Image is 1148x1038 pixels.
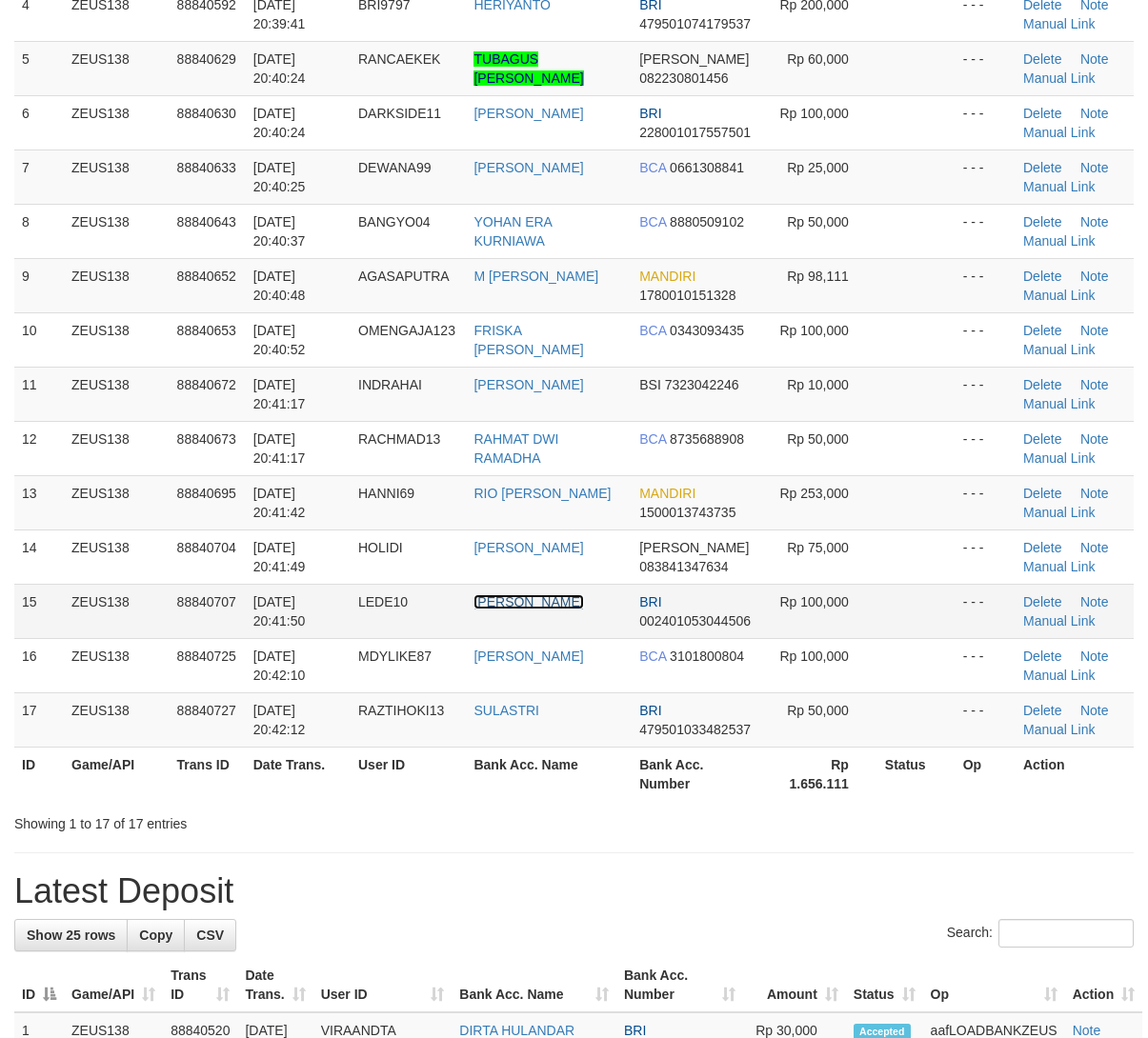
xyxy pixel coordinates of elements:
[1023,396,1096,411] a: Manual Link
[639,323,666,338] span: BCA
[473,377,583,392] a: [PERSON_NAME]
[1023,486,1061,501] a: Delete
[64,475,170,529] td: ZEUS138
[1023,649,1061,664] a: Delete
[358,649,432,664] span: MDYLIKE87
[1023,450,1096,466] a: Manual Link
[14,95,64,150] td: 6
[787,703,849,718] span: Rp 50,000
[253,106,306,140] span: [DATE] 20:40:24
[64,95,170,150] td: ZEUS138
[14,747,64,801] th: ID
[779,649,848,664] span: Rp 100,000
[313,958,453,1012] th: User ID: activate to sort column ascending
[14,584,64,638] td: 15
[466,747,632,801] th: Bank Acc. Name
[779,594,848,609] span: Rp 100,000
[1080,486,1109,501] a: Note
[1080,649,1109,664] a: Note
[1023,269,1061,284] a: Delete
[177,51,236,67] span: 88840629
[1023,505,1096,520] a: Manual Link
[358,377,422,392] span: INDRAHAI
[923,958,1065,1012] th: Op: activate to sort column ascending
[358,269,450,284] span: AGASAPUTRA
[779,106,848,121] span: Rp 100,000
[639,51,749,67] span: [PERSON_NAME]
[358,431,440,447] span: RACHMAD13
[639,594,661,609] span: BRI
[1023,70,1096,86] a: Manual Link
[670,323,744,338] span: Copy 0343093435 to clipboard
[253,486,306,520] span: [DATE] 20:41:42
[956,258,1016,312] td: - - -
[253,431,306,466] span: [DATE] 20:41:17
[177,160,236,175] span: 88840633
[473,51,583,86] a: TUBAGUS [PERSON_NAME]
[358,106,441,121] span: DARKSIDE11
[1073,1023,1101,1038] a: Note
[473,431,558,466] a: RAHMAT DWI RAMADHA
[670,214,744,230] span: Copy 8880509102 to clipboard
[639,613,751,629] span: Copy 002401053044506 to clipboard
[473,540,583,555] a: [PERSON_NAME]
[14,150,64,204] td: 7
[639,106,661,121] span: BRI
[1023,125,1096,140] a: Manual Link
[170,747,246,801] th: Trans ID
[253,269,306,303] span: [DATE] 20:40:48
[787,51,849,67] span: Rp 60,000
[1023,594,1061,609] a: Delete
[14,692,64,747] td: 17
[177,703,236,718] span: 88840727
[253,51,306,86] span: [DATE] 20:40:24
[177,214,236,230] span: 88840643
[253,160,306,194] span: [DATE] 20:40:25
[246,747,351,801] th: Date Trans.
[947,919,1134,948] label: Search:
[64,421,170,475] td: ZEUS138
[253,594,306,629] span: [DATE] 20:41:50
[639,703,661,718] span: BRI
[639,288,735,303] span: Copy 1780010151328 to clipboard
[14,529,64,584] td: 14
[177,431,236,447] span: 88840673
[764,747,877,801] th: Rp 1.656.111
[196,928,224,943] span: CSV
[956,95,1016,150] td: - - -
[358,323,455,338] span: OMENGAJA123
[358,51,440,67] span: RANCAEKEK
[877,747,956,801] th: Status
[639,540,749,555] span: [PERSON_NAME]
[27,928,115,943] span: Show 25 rows
[1080,431,1109,447] a: Note
[64,258,170,312] td: ZEUS138
[1023,377,1061,392] a: Delete
[64,747,170,801] th: Game/API
[1023,323,1061,338] a: Delete
[956,584,1016,638] td: - - -
[1023,722,1096,737] a: Manual Link
[1023,214,1061,230] a: Delete
[1023,613,1096,629] a: Manual Link
[1080,106,1109,121] a: Note
[998,919,1134,948] input: Search:
[253,540,306,574] span: [DATE] 20:41:49
[665,377,739,392] span: Copy 7323042246 to clipboard
[177,486,236,501] span: 88840695
[358,160,432,175] span: DEWANA99
[14,638,64,692] td: 16
[743,958,846,1012] th: Amount: activate to sort column ascending
[64,41,170,95] td: ZEUS138
[846,958,923,1012] th: Status: activate to sort column ascending
[1023,342,1096,357] a: Manual Link
[1023,540,1061,555] a: Delete
[1080,377,1109,392] a: Note
[473,214,552,249] a: YOHAN ERA KURNIAWA
[358,594,408,609] span: LEDE10
[473,160,583,175] a: [PERSON_NAME]
[956,421,1016,475] td: - - -
[956,638,1016,692] td: - - -
[127,919,185,951] a: Copy
[177,594,236,609] span: 88840707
